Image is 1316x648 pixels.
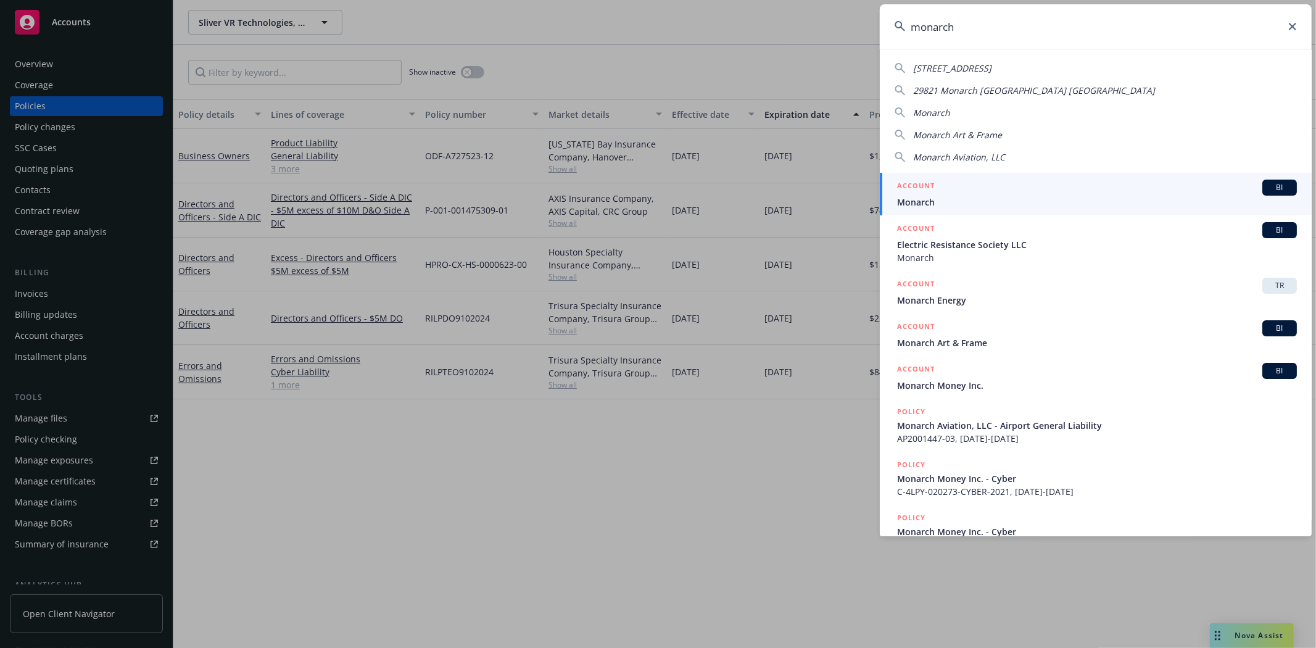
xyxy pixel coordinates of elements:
span: Monarch Art & Frame [913,129,1002,141]
span: [STREET_ADDRESS] [913,62,991,74]
h5: ACCOUNT [897,320,935,335]
span: Monarch Money Inc. [897,379,1297,392]
h5: ACCOUNT [897,222,935,237]
h5: POLICY [897,405,925,418]
span: Monarch Art & Frame [897,336,1297,349]
span: AP2001447-03, [DATE]-[DATE] [897,432,1297,445]
span: Monarch [897,196,1297,209]
span: BI [1267,225,1292,236]
span: Monarch Money Inc. - Cyber [897,525,1297,538]
a: ACCOUNTTRMonarch Energy [880,271,1312,314]
span: Monarch Aviation, LLC [913,151,1005,163]
span: Monarch Energy [897,294,1297,307]
a: POLICYMonarch Money Inc. - Cyber [880,505,1312,558]
a: POLICYMonarch Money Inc. - CyberC-4LPY-020273-CYBER-2021, [DATE]-[DATE] [880,452,1312,505]
span: Monarch Aviation, LLC - Airport General Liability [897,419,1297,432]
span: 29821 Monarch [GEOGRAPHIC_DATA] [GEOGRAPHIC_DATA] [913,85,1155,96]
span: Monarch Money Inc. - Cyber [897,472,1297,485]
span: Monarch [913,107,950,118]
span: BI [1267,365,1292,376]
h5: ACCOUNT [897,363,935,378]
span: C-4LPY-020273-CYBER-2021, [DATE]-[DATE] [897,485,1297,498]
a: ACCOUNTBIMonarch Money Inc. [880,356,1312,399]
span: Monarch [897,251,1297,264]
h5: POLICY [897,459,925,471]
span: BI [1267,182,1292,193]
input: Search... [880,4,1312,49]
a: ACCOUNTBIMonarch Art & Frame [880,314,1312,356]
span: BI [1267,323,1292,334]
a: POLICYMonarch Aviation, LLC - Airport General LiabilityAP2001447-03, [DATE]-[DATE] [880,399,1312,452]
h5: ACCOUNT [897,180,935,194]
h5: POLICY [897,512,925,524]
span: TR [1267,280,1292,291]
a: ACCOUNTBIElectric Resistance Society LLCMonarch [880,215,1312,271]
h5: ACCOUNT [897,278,935,293]
a: ACCOUNTBIMonarch [880,173,1312,215]
span: Electric Resistance Society LLC [897,238,1297,251]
